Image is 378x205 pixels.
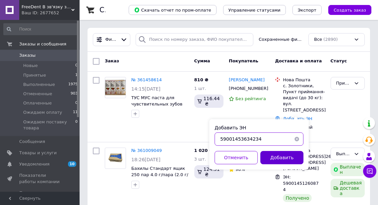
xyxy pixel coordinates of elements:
[105,58,119,63] span: Заказ
[194,157,206,162] span: 3 шт.
[23,82,55,88] span: Выполненные
[129,5,217,15] button: Скачать отчет по пром-оплате
[223,5,286,15] button: Управление статусами
[227,84,265,93] div: [PHONE_NUMBER]
[19,139,45,145] span: Сообщения
[283,83,325,113] div: с. Золотники, Пункт приймання-видачі (до 30 кг): вул. [STREET_ADDRESS]
[19,52,35,58] span: Заказы
[260,151,303,164] button: Добавить
[331,163,365,176] div: Выплачен
[292,5,322,15] button: Экспорт
[314,36,322,43] span: Все
[290,132,303,146] button: Очистить
[283,77,325,83] div: Нова Пошта
[194,77,209,82] span: 810 ₴
[105,36,118,43] span: Фильтры
[19,161,49,167] span: Уведомления
[75,119,78,131] span: 0
[229,77,265,83] a: [PERSON_NAME]
[131,77,162,82] a: № 361458614
[283,174,319,192] span: ЭН: 59001451260874
[71,91,78,97] span: 903
[336,151,351,158] div: Выполнен
[194,95,224,108] div: 116.44 ₴
[75,72,78,78] span: 1
[298,8,316,13] span: Экспорт
[105,80,126,95] img: Фото товару
[131,157,160,162] span: 18:26[DATE]
[215,125,246,130] label: Добавить ЭН
[19,41,66,47] span: Заказы и сообщения
[108,148,123,169] img: Фото товару
[3,23,78,35] input: Поиск
[19,172,61,184] span: Показатели работы компании
[331,179,365,197] div: Дешевая доставка
[131,95,182,112] a: ТУС МУС паста для чувствительных зубов tooth mousse GC, 40г
[275,58,322,63] span: Доставка и оплата
[22,10,80,16] div: Ваш ID: 2677652
[68,82,78,88] span: 1975
[23,63,38,69] span: Новые
[23,119,75,131] span: Ожидаем поставку товара
[19,190,61,202] span: Панель управления
[23,91,52,97] span: Отмененные
[131,86,160,92] span: 14:15[DATE]
[283,116,312,121] a: Добавить ЭН
[283,154,325,172] div: [STREET_ADDRESS]26598: [STREET_ADDRESS][PERSON_NAME]
[105,77,126,98] a: Фото товару
[194,58,210,63] span: Сумма
[323,37,338,42] span: (2890)
[99,6,157,14] h1: Список заказов
[235,96,266,101] span: Без рейтинга
[194,165,224,178] div: 124.31 ₴
[75,63,78,69] span: 0
[105,148,126,169] a: Фото товару
[19,150,57,156] span: Товары и услуги
[322,7,371,12] a: Создать заказ
[328,5,371,15] button: Создать заказ
[23,72,46,78] span: Принятые
[23,109,62,115] span: Ожидаем оплату
[331,58,347,63] span: Статус
[136,33,254,46] input: Поиск по номеру заказа, ФИО покупателя, номеру телефона, Email, номеру накладной
[22,4,71,10] span: FreeDent В зв'язку з військовими діями актуальну ціну та наявність уточнюйте у менеджера
[228,8,281,13] span: Управление статусами
[283,194,312,202] div: Получено
[75,100,78,106] span: 0
[194,148,213,153] span: 1 020 ₴
[334,8,366,13] span: Создать заказ
[73,109,78,115] span: 11
[134,7,211,13] span: Скачать отчет по пром-оплате
[336,80,351,87] div: Принят
[259,36,303,43] span: Сохраненные фильтры:
[131,166,188,183] a: Бахилы Стандарт ящик 250 пар 4.0 г/пара (2.0 г/шт)
[131,148,162,153] a: № 361009049
[215,151,258,164] button: Отменить
[363,165,376,178] button: Чат с покупателем
[23,100,52,106] span: Оплаченные
[235,167,245,172] span: 98%
[68,161,76,167] span: 10
[194,86,206,91] span: 1 шт.
[229,58,258,63] span: Покупатель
